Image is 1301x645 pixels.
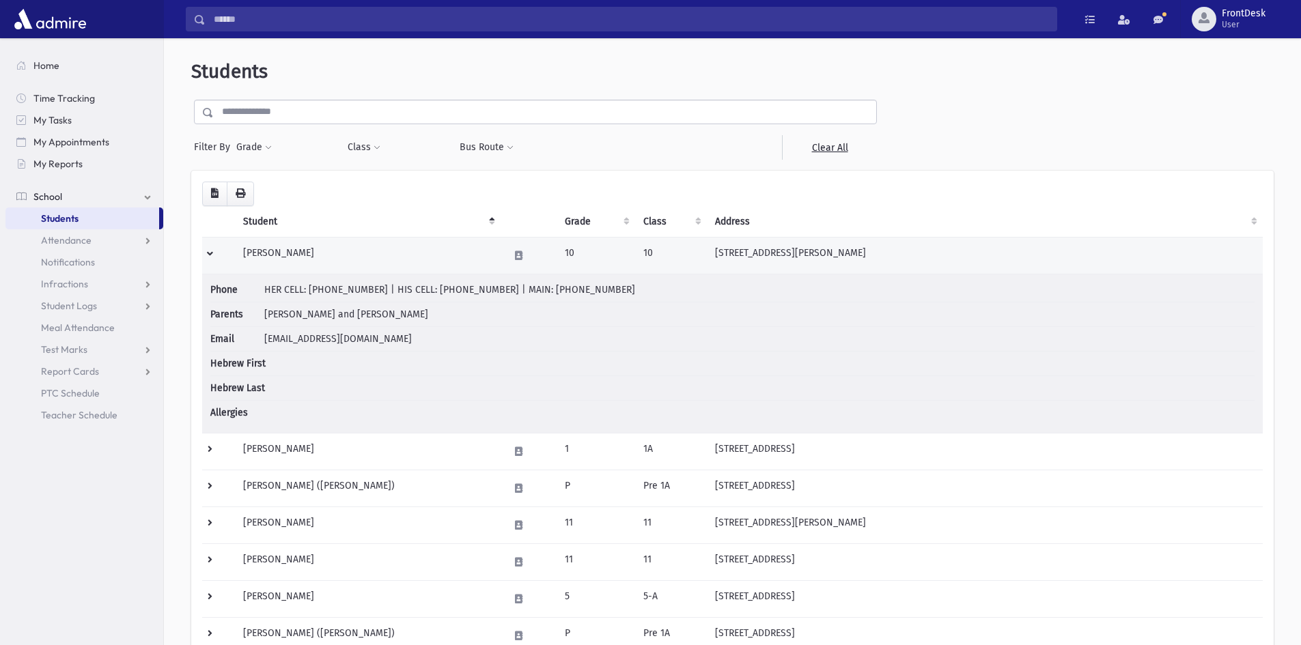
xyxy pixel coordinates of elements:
a: My Tasks [5,109,163,131]
td: [STREET_ADDRESS] [707,580,1263,617]
span: Time Tracking [33,92,95,104]
a: Test Marks [5,339,163,360]
span: Test Marks [41,343,87,356]
td: 1A [635,433,707,470]
td: [PERSON_NAME] ([PERSON_NAME]) [235,470,501,506]
td: 10 [557,237,635,274]
td: [STREET_ADDRESS] [707,543,1263,580]
span: Allergies [210,405,262,420]
td: 1 [557,433,635,470]
a: My Appointments [5,131,163,153]
span: School [33,190,62,203]
a: Home [5,55,163,76]
td: 5 [557,580,635,617]
td: 11 [557,543,635,580]
span: User [1222,19,1265,30]
td: [STREET_ADDRESS] [707,470,1263,506]
button: Class [347,135,381,160]
td: [PERSON_NAME] [235,580,501,617]
span: My Reports [33,158,83,170]
span: Student Logs [41,300,97,312]
span: Notifications [41,256,95,268]
span: [EMAIL_ADDRESS][DOMAIN_NAME] [264,333,412,345]
td: P [557,470,635,506]
th: Address: activate to sort column ascending [707,206,1263,238]
span: Email [210,332,262,346]
a: Notifications [5,251,163,273]
button: Grade [236,135,272,160]
td: [STREET_ADDRESS] [707,433,1263,470]
a: Teacher Schedule [5,404,163,426]
button: Bus Route [459,135,514,160]
a: School [5,186,163,207]
button: CSV [202,182,227,206]
span: Students [41,212,79,225]
a: Clear All [782,135,877,160]
a: Attendance [5,229,163,251]
span: Filter By [194,140,236,154]
button: Print [227,182,254,206]
span: My Tasks [33,114,72,126]
span: Hebrew First [210,356,266,371]
span: Parents [210,307,262,321]
span: Teacher Schedule [41,409,117,421]
td: [PERSON_NAME] [235,506,501,543]
span: Attendance [41,234,92,246]
td: 11 [635,543,707,580]
span: Meal Attendance [41,321,115,334]
td: [STREET_ADDRESS][PERSON_NAME] [707,237,1263,274]
span: Phone [210,283,262,297]
a: My Reports [5,153,163,175]
span: Infractions [41,278,88,290]
span: Home [33,59,59,72]
span: HER CELL: [PHONE_NUMBER] | HIS CELL: [PHONE_NUMBER] | MAIN: [PHONE_NUMBER] [264,284,635,296]
span: [PERSON_NAME] and [PERSON_NAME] [264,309,428,320]
a: Time Tracking [5,87,163,109]
a: Student Logs [5,295,163,317]
input: Search [206,7,1057,31]
th: Student: activate to sort column descending [235,206,501,238]
span: PTC Schedule [41,387,100,399]
a: Infractions [5,273,163,295]
a: Students [5,207,159,229]
td: Pre 1A [635,470,707,506]
td: 11 [635,506,707,543]
span: Report Cards [41,365,99,377]
a: PTC Schedule [5,382,163,404]
td: 11 [557,506,635,543]
a: Meal Attendance [5,317,163,339]
span: FrontDesk [1222,8,1265,19]
span: My Appointments [33,136,109,148]
td: [STREET_ADDRESS][PERSON_NAME] [707,506,1263,543]
td: [PERSON_NAME] [235,433,501,470]
span: Hebrew Last [210,381,265,395]
td: 10 [635,237,707,274]
th: Grade: activate to sort column ascending [557,206,635,238]
a: Report Cards [5,360,163,382]
th: Class: activate to sort column ascending [635,206,707,238]
span: Students [191,60,268,83]
td: [PERSON_NAME] [235,237,501,274]
td: 5-A [635,580,707,617]
img: AdmirePro [11,5,89,33]
td: [PERSON_NAME] [235,543,501,580]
